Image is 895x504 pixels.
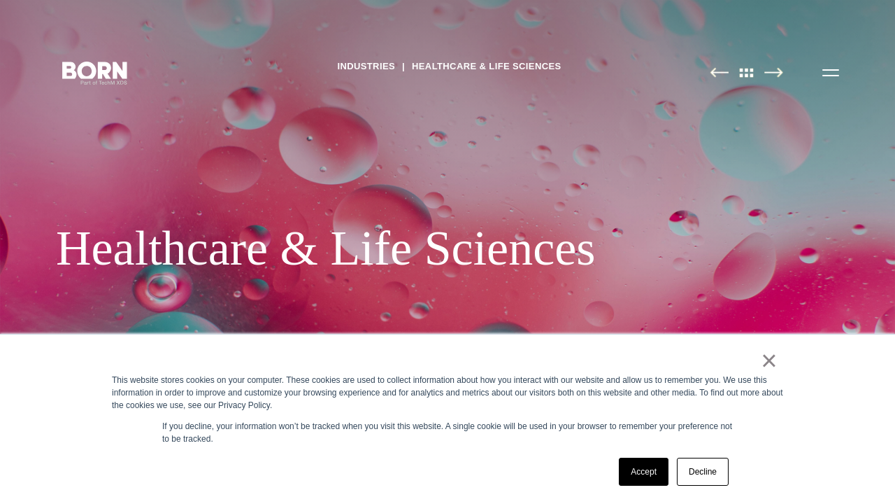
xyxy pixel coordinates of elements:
[761,354,778,367] a: ×
[710,67,729,78] img: Previous Page
[764,67,783,78] img: Next Page
[162,420,733,445] p: If you decline, your information won’t be tracked when you visit this website. A single cookie wi...
[412,56,561,77] a: Healthcare & Life Sciences
[814,57,847,87] button: Open
[56,220,839,277] div: Healthcare & Life Sciences
[732,67,761,78] img: All Pages
[677,458,729,486] a: Decline
[619,458,668,486] a: Accept
[337,56,395,77] a: Industries
[112,374,783,412] div: This website stores cookies on your computer. These cookies are used to collect information about...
